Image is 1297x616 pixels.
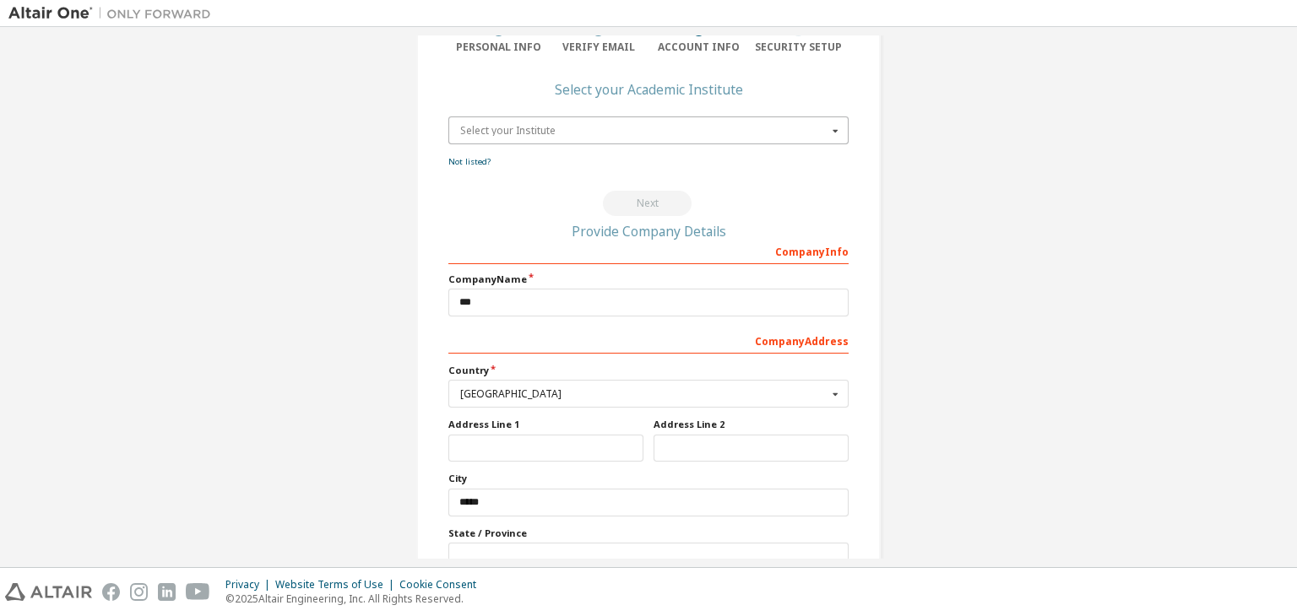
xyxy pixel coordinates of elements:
[749,41,849,54] div: Security Setup
[448,191,849,216] div: You need to select your Academic Institute to continue
[460,126,828,136] div: Select your Institute
[448,156,491,167] a: Not listed?
[448,418,643,431] label: Address Line 1
[399,578,486,592] div: Cookie Consent
[448,237,849,264] div: Company Info
[5,583,92,601] img: altair_logo.svg
[654,418,849,431] label: Address Line 2
[448,527,849,540] label: State / Province
[225,578,275,592] div: Privacy
[448,41,549,54] div: Personal Info
[102,583,120,601] img: facebook.svg
[448,273,849,286] label: Company Name
[130,583,148,601] img: instagram.svg
[549,41,649,54] div: Verify Email
[648,41,749,54] div: Account Info
[448,364,849,377] label: Country
[275,578,399,592] div: Website Terms of Use
[186,583,210,601] img: youtube.svg
[448,327,849,354] div: Company Address
[555,84,743,95] div: Select your Academic Institute
[448,226,849,236] div: Provide Company Details
[460,389,828,399] div: [GEOGRAPHIC_DATA]
[225,592,486,606] p: © 2025 Altair Engineering, Inc. All Rights Reserved.
[158,583,176,601] img: linkedin.svg
[8,5,220,22] img: Altair One
[448,472,849,485] label: City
